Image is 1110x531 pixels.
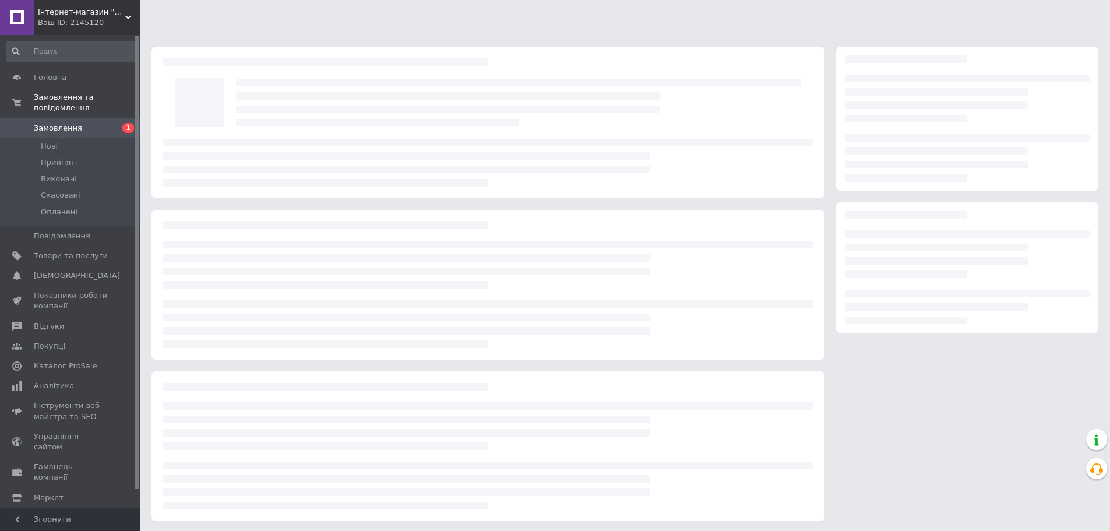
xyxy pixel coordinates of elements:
[34,123,82,133] span: Замовлення
[34,290,108,311] span: Показники роботи компанії
[38,7,125,17] span: Інтернет-магазин "CHINA Лавка"
[38,17,140,28] div: Ваш ID: 2145120
[34,381,74,391] span: Аналітика
[34,361,97,371] span: Каталог ProSale
[34,72,66,83] span: Головна
[34,231,90,241] span: Повідомлення
[34,462,108,483] span: Гаманець компанії
[34,493,64,503] span: Маркет
[41,141,58,152] span: Нові
[34,431,108,452] span: Управління сайтом
[34,321,64,332] span: Відгуки
[6,41,138,62] input: Пошук
[34,270,120,281] span: [DEMOGRAPHIC_DATA]
[41,190,80,201] span: Скасовані
[34,92,140,113] span: Замовлення та повідомлення
[34,341,65,351] span: Покупці
[41,174,77,184] span: Виконані
[41,207,77,217] span: Оплачені
[34,251,108,261] span: Товари та послуги
[41,157,77,168] span: Прийняті
[34,400,108,421] span: Інструменти веб-майстра та SEO
[122,123,134,133] span: 1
